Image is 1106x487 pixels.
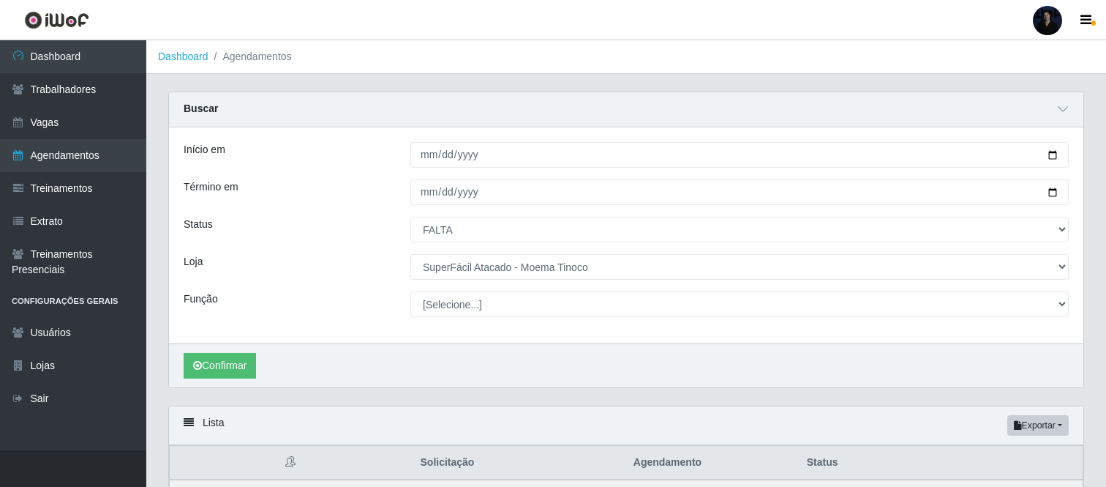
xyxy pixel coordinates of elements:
[184,353,256,379] button: Confirmar
[184,103,218,114] strong: Buscar
[184,217,213,232] label: Status
[184,291,218,307] label: Função
[798,446,1083,480] th: Status
[410,179,1069,205] input: 00/00/0000
[184,179,238,195] label: Término em
[1007,415,1069,436] button: Exportar
[208,49,292,64] li: Agendamentos
[158,51,208,62] a: Dashboard
[146,40,1106,74] nav: breadcrumb
[412,446,625,480] th: Solicitação
[625,446,798,480] th: Agendamento
[24,11,89,29] img: CoreUI Logo
[184,254,203,269] label: Loja
[184,142,225,157] label: Início em
[410,142,1069,168] input: 00/00/0000
[169,406,1083,445] div: Lista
